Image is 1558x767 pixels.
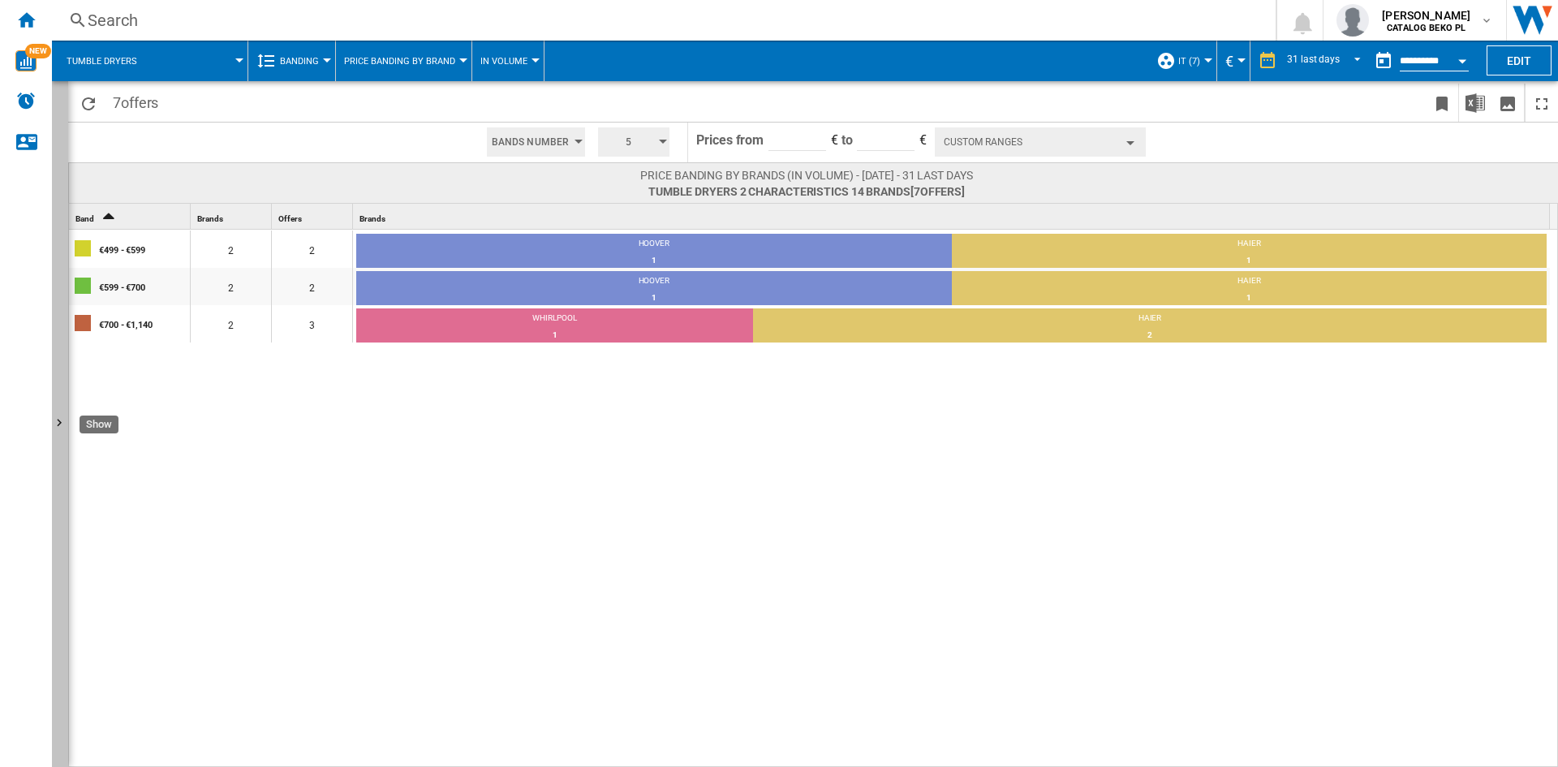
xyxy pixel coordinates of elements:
div: 1 [952,252,1547,269]
div: 2 [272,268,352,305]
div: 2 [191,231,271,268]
button: Download as image [1491,84,1524,122]
span: € [1225,53,1233,70]
div: Banding [256,41,327,81]
span: NEW [25,44,51,58]
div: HAIER [952,275,1547,290]
span: Tumble dryers 2 characteristics 14 brands [640,183,972,200]
span: Brands [197,214,222,223]
div: 2 [191,268,271,305]
span: Bands Number [492,127,569,157]
div: Sort None [275,204,352,229]
div: HAIER [952,238,1547,252]
div: Brands Sort None [356,204,1550,229]
div: Brands Sort None [194,204,271,229]
span: Price banding by Brand [344,56,455,67]
span: Brands [359,214,385,223]
md-select: REPORTS.WIZARD.STEPS.REPORT.STEPS.REPORT_OPTIONS.PERIOD: 31 last days [1285,48,1367,75]
div: Band Sort Ascending [72,204,190,229]
div: Sort Ascending [72,204,190,229]
button: Price banding by Brand [344,41,463,81]
button: € [1225,41,1242,81]
button: Reload [72,84,105,122]
span: 7 [105,84,166,118]
button: Edit [1487,45,1552,75]
img: excel-24x24.png [1465,93,1485,113]
span: Price banding by brands (In volume) - [DATE] - 31 last days [640,167,972,183]
span: [7 ] [910,185,965,198]
span: offers [121,94,158,111]
button: Bookmark this report [1426,84,1458,122]
span: Prices from [696,132,764,148]
div: Search [88,9,1233,32]
div: Tumble dryers [60,41,239,81]
button: Tumble dryers [67,41,153,81]
img: profile.jpg [1336,4,1369,37]
span: Tumble dryers [67,56,137,67]
div: 2 [191,305,271,343]
span: Band [75,214,94,223]
button: Bands Number [487,127,585,157]
span: € [919,132,927,148]
img: alerts-logo.svg [16,91,36,110]
div: HOOVER [356,275,952,290]
span: 5 [603,127,653,157]
div: €599 - €700 [99,269,189,304]
div: 5 [592,123,676,162]
div: 2 [272,231,352,268]
span: to [841,132,853,148]
button: Custom Ranges [935,127,1146,157]
div: 1 [356,252,952,269]
div: WHIRLPOOL [356,312,753,327]
span: Sort Ascending [96,214,122,223]
div: 31 last days [1287,54,1340,65]
img: wise-card.svg [15,50,37,71]
div: Bands Number [480,123,592,162]
div: €499 - €599 [99,232,189,266]
button: md-calendar [1367,45,1400,77]
div: 1 [356,327,753,343]
md-menu: Currency [1217,41,1250,81]
span: In volume [480,56,527,67]
div: 2 [753,327,1547,343]
button: IT (7) [1178,41,1208,81]
span: € [831,132,838,148]
div: Sort None [356,204,1550,229]
button: In volume [480,41,536,81]
button: 5 [598,127,669,157]
b: CATALOG BEKO PL [1387,23,1465,33]
div: IT (7) [1156,41,1208,81]
button: Maximize [1526,84,1558,122]
div: 1 [952,290,1547,306]
button: Download in Excel [1459,84,1491,122]
div: HOOVER [356,238,952,252]
button: Banding [280,41,327,81]
div: Sort None [194,204,271,229]
span: offers [920,185,962,198]
span: IT (7) [1178,56,1200,67]
div: HAIER [753,312,1547,327]
div: 3 [272,305,352,343]
button: Open calendar [1448,44,1477,73]
span: [PERSON_NAME] [1382,7,1470,24]
span: Banding [280,56,319,67]
div: €700 - €1,140 [99,307,189,341]
div: 1 [356,290,952,306]
button: Show [52,81,68,767]
div: Offers Sort None [275,204,352,229]
span: Offers [278,214,301,223]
